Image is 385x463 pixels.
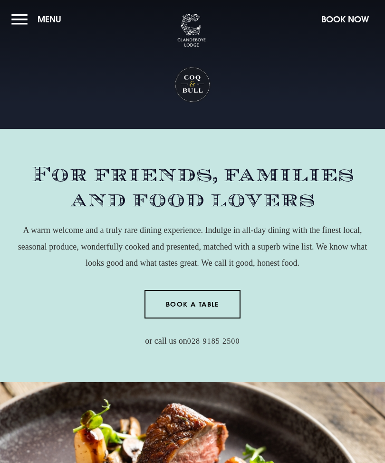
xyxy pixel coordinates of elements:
[38,14,61,25] span: Menu
[187,337,240,346] a: 028 9185 2500
[174,67,211,103] h1: Coq & Bull
[11,222,374,271] p: A warm welcome and a truly rare dining experience. Indulge in all-day dining with the finest loca...
[11,162,374,212] h2: For friends, families and food lovers
[317,9,374,29] button: Book Now
[11,333,374,349] p: or call us on
[177,14,206,47] img: Clandeboye Lodge
[144,290,241,318] a: Book a Table
[11,9,66,29] button: Menu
